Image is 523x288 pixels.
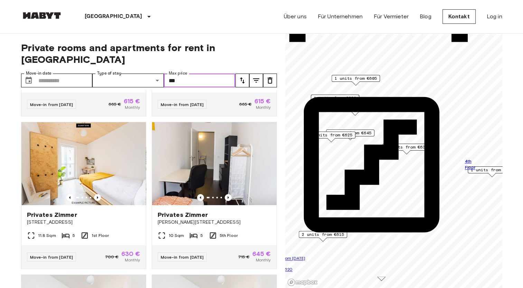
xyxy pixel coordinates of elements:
label: Type of stay [97,70,121,76]
span: 630 € [121,251,140,257]
button: tune [235,74,249,87]
span: 700 € [105,254,119,260]
span: Privates Zimmer [27,211,77,219]
span: Private rooms and apartments for rent in [GEOGRAPHIC_DATA] [21,42,277,65]
button: Choose date [22,74,36,87]
img: Marketing picture of unit DE-01-07-003-01Q [21,122,146,205]
div: Map marker [468,166,516,177]
button: Previous image [66,194,73,201]
span: 5 [200,232,203,239]
button: Previous image [94,194,101,201]
a: Kontakt [442,9,476,24]
button: Previous image [197,194,204,201]
span: 4th Floor [465,158,481,171]
span: 1st Floor [92,232,109,239]
button: tune [249,74,263,87]
span: [PERSON_NAME][STREET_ADDRESS] [158,219,271,226]
a: Marketing picture of unit DE-01-07-003-01QPrevious imagePrevious imagePrivates Zimmer[STREET_ADDR... [21,122,146,269]
span: Monthly [255,104,271,111]
span: Monthly [125,104,140,111]
span: 5 [73,232,75,239]
span: 665 € [239,101,252,107]
img: Marketing picture of unit DE-01-302-014-01 [152,122,277,205]
a: Für Vermieter [374,12,409,21]
a: Log in [487,12,502,21]
span: 5th Floor [220,232,238,239]
span: Move-in from [DATE] [161,102,204,107]
span: 645 € [252,251,271,257]
button: Previous image [225,194,232,201]
span: 1 units from €645 [471,167,513,173]
span: 665 € [109,101,121,107]
span: Move-in from [DATE] [30,255,73,260]
label: Max price [169,70,187,76]
span: Monthly [255,257,271,263]
label: Move-in date [26,70,52,76]
a: Blog [420,12,431,21]
span: 11.8 Sqm [38,232,56,239]
button: tune [263,74,277,87]
a: Mapbox logo [287,278,318,286]
a: Über uns [284,12,307,21]
a: Für Unternehmen [318,12,363,21]
span: 615 € [254,98,271,104]
a: Marketing picture of unit DE-01-302-014-01Previous imagePrevious imagePrivates Zimmer[PERSON_NAME... [152,122,277,269]
span: 715 € [238,254,250,260]
p: €620 [281,266,481,273]
span: 10 Sqm [169,232,184,239]
span: Privates Zimmer [158,211,208,219]
span: 615 € [124,98,140,104]
span: From [DATE] [281,256,305,261]
span: Move-in from [DATE] [161,255,204,260]
span: [STREET_ADDRESS] [27,219,140,226]
img: Habyt [21,12,63,19]
span: Monthly [125,257,140,263]
p: [GEOGRAPHIC_DATA] [85,12,142,21]
span: Move-in from [DATE] [30,102,73,107]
